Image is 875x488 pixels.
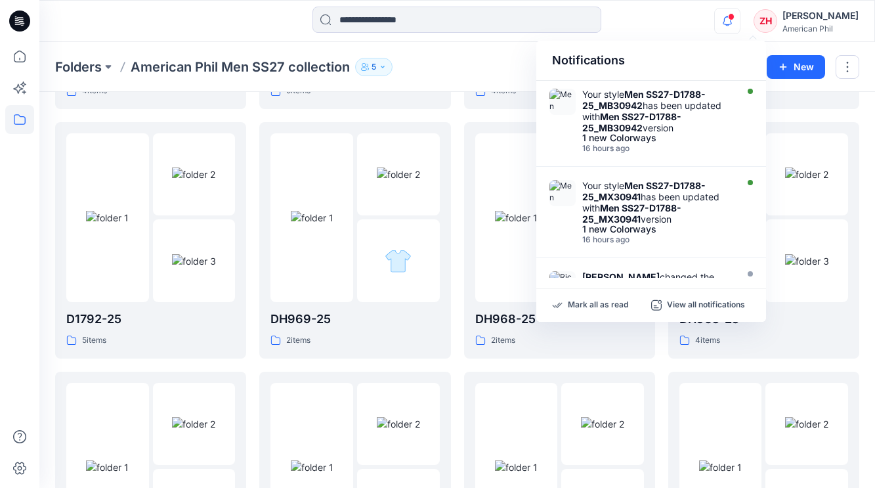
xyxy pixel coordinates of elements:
[582,133,733,143] div: 1 new Colorways
[377,167,420,181] img: folder 2
[172,254,216,268] img: folder 3
[582,111,681,133] strong: Men SS27-D1788-25_MB30942
[785,167,828,181] img: folder 2
[582,235,733,244] div: Wednesday, August 27, 2025 10:23
[785,254,829,268] img: folder 3
[55,58,102,76] a: Folders
[582,144,733,153] div: Wednesday, August 27, 2025 10:30
[131,58,350,76] p: American Phil Men SS27 collection
[695,334,720,347] p: 4 items
[355,58,393,76] button: 5
[782,24,859,33] div: American Phil
[754,9,777,33] div: ZH
[291,460,333,474] img: folder 1
[568,299,628,311] p: Mark all as read
[495,460,538,474] img: folder 1
[699,460,742,474] img: folder 1
[549,89,576,115] img: Men SS27-D1788-25_MB30942
[55,122,246,359] a: folder 1folder 2folder 3D1792-255items
[549,180,576,206] img: Men SS27-D1788-25_MX30941
[582,271,733,305] div: changed the status of to `
[582,89,706,111] strong: Men SS27-D1788-25_MB30942
[86,211,129,225] img: folder 1
[667,299,745,311] p: View all notifications
[785,417,828,431] img: folder 2
[475,310,644,328] p: DH968-25
[259,122,450,359] a: folder 1folder 2folder 3DH969-252items
[270,310,439,328] p: DH969-25
[581,417,624,431] img: folder 2
[495,211,538,225] img: folder 1
[582,225,733,234] div: 1 new Colorways
[172,417,215,431] img: folder 2
[286,334,310,347] p: 2 items
[377,417,420,431] img: folder 2
[291,211,333,225] img: folder 1
[767,55,825,79] button: New
[372,60,376,74] p: 5
[491,334,515,347] p: 2 items
[582,202,681,225] strong: Men SS27-D1788-25_MX30941
[385,248,412,275] img: folder 3
[582,180,706,202] strong: Men SS27-D1788-25_MX30941
[82,334,106,347] p: 5 items
[536,41,766,81] div: Notifications
[582,271,660,282] strong: [PERSON_NAME]
[582,180,733,225] div: Your style has been updated with version
[66,310,235,328] p: D1792-25
[86,460,129,474] img: folder 1
[782,8,859,24] div: [PERSON_NAME]
[582,89,733,133] div: Your style has been updated with version
[172,167,215,181] img: folder 2
[464,122,655,359] a: folder 1folder 2folder 3DH968-252items
[549,271,576,298] img: Richard Dromard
